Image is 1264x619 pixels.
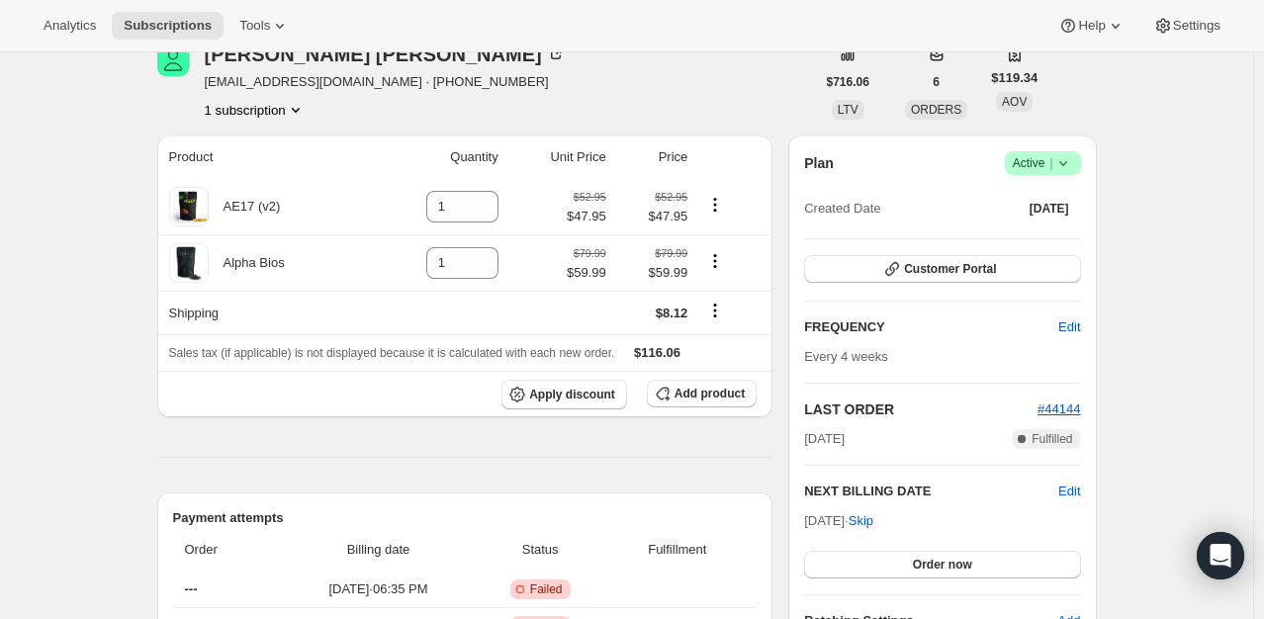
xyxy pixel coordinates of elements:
button: Shipping actions [699,300,731,321]
span: Tools [239,18,270,34]
button: Order now [804,551,1080,578]
button: Product actions [205,100,306,120]
span: Status [483,540,598,560]
span: Subscriptions [124,18,212,34]
h2: FREQUENCY [804,317,1058,337]
h2: Plan [804,153,834,173]
span: Fulfilled [1032,431,1072,447]
span: Failed [530,581,563,597]
span: $47.95 [567,207,606,226]
div: [PERSON_NAME] [PERSON_NAME] [205,44,566,64]
th: Order [173,528,281,572]
span: [DATE] · [804,513,873,528]
span: [DATE] [804,429,845,449]
span: Skip [849,511,873,531]
th: Quantity [370,135,504,179]
small: $52.95 [655,191,687,203]
span: $116.06 [634,345,680,360]
span: [DATE] · 06:35 PM [286,579,471,599]
span: Apply discount [529,387,615,402]
span: ORDERS [911,103,961,117]
a: #44144 [1038,401,1080,416]
button: Edit [1058,482,1080,501]
span: Sales tax (if applicable) is not displayed because it is calculated with each new order. [169,346,615,360]
button: Add product [647,380,757,407]
span: Created Date [804,199,880,219]
button: Edit [1046,311,1092,343]
span: [EMAIL_ADDRESS][DOMAIN_NAME] · [PHONE_NUMBER] [205,72,566,92]
span: Customer Portal [904,261,996,277]
span: AOV [1002,95,1027,109]
span: [DATE] [1030,201,1069,217]
button: Help [1046,12,1136,40]
button: Product actions [699,194,731,216]
span: Gina Ruckert [157,44,189,76]
button: Product actions [699,250,731,272]
span: | [1049,155,1052,171]
span: Settings [1173,18,1220,34]
button: #44144 [1038,399,1080,419]
small: $79.99 [655,247,687,259]
span: $59.99 [618,263,688,283]
h2: NEXT BILLING DATE [804,482,1058,501]
span: Edit [1058,317,1080,337]
span: $47.95 [618,207,688,226]
div: Open Intercom Messenger [1197,532,1244,579]
span: LTV [838,103,858,117]
span: Help [1078,18,1105,34]
button: Analytics [32,12,108,40]
button: [DATE] [1018,195,1081,222]
span: Billing date [286,540,471,560]
span: $8.12 [656,306,688,320]
th: Price [612,135,694,179]
h2: Payment attempts [173,508,758,528]
button: Skip [837,505,885,537]
small: $52.95 [574,191,606,203]
span: --- [185,581,198,596]
button: Settings [1141,12,1232,40]
th: Product [157,135,371,179]
button: 6 [921,68,951,96]
span: Analytics [44,18,96,34]
span: $119.34 [991,68,1038,88]
span: Fulfillment [610,540,746,560]
button: Tools [227,12,302,40]
button: Subscriptions [112,12,224,40]
span: Add product [675,386,745,401]
span: $716.06 [827,74,869,90]
small: $79.99 [574,247,606,259]
span: Every 4 weeks [804,349,888,364]
div: AE17 (v2) [209,197,281,217]
span: $59.99 [567,263,606,283]
button: $716.06 [815,68,881,96]
img: product img [169,187,209,226]
th: Shipping [157,291,371,334]
th: Unit Price [504,135,612,179]
button: Customer Portal [804,255,1080,283]
h2: LAST ORDER [804,399,1038,419]
div: Alpha Bios [209,253,285,273]
button: Apply discount [501,380,627,409]
span: Order now [913,557,972,573]
span: 6 [933,74,940,90]
span: Active [1013,153,1073,173]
